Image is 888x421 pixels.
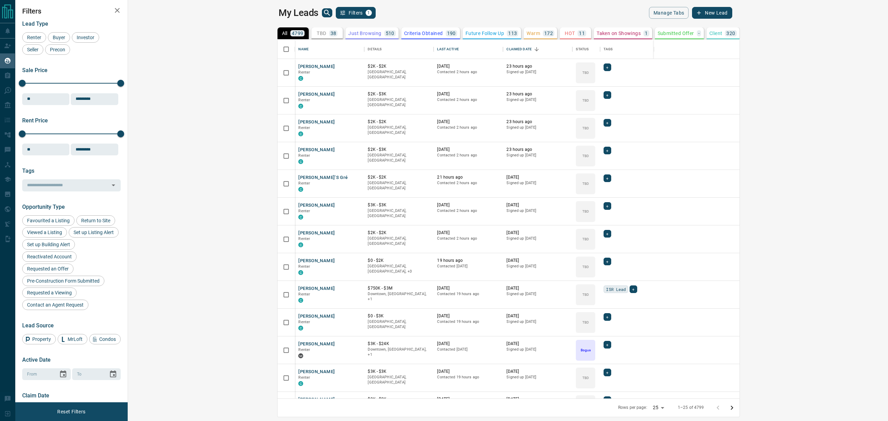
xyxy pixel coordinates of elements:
[506,125,569,130] p: Signed up [DATE]
[22,204,65,210] span: Opportunity Type
[506,341,569,347] p: [DATE]
[466,31,504,36] p: Future Follow Up
[506,174,569,180] p: [DATE]
[437,202,499,208] p: [DATE]
[437,40,459,59] div: Last Active
[606,64,608,71] span: +
[368,174,430,180] p: $2K - $2K
[109,180,118,190] button: Open
[368,319,430,330] p: [GEOGRAPHIC_DATA], [GEOGRAPHIC_DATA]
[437,125,499,130] p: Contacted 2 hours ago
[97,336,118,342] span: Condos
[506,147,569,153] p: 23 hours ago
[368,396,430,402] p: $2K - $2K
[604,174,611,182] div: +
[282,31,288,36] p: All
[298,237,310,241] span: Renter
[366,10,371,15] span: 1
[447,31,456,36] p: 190
[298,320,310,324] span: Renter
[48,32,70,43] div: Buyer
[368,125,430,136] p: [GEOGRAPHIC_DATA], [GEOGRAPHIC_DATA]
[582,237,589,242] p: TBD
[298,131,303,136] div: condos.ca
[506,264,569,269] p: Signed up [DATE]
[298,258,335,264] button: [PERSON_NAME]
[22,251,77,262] div: Reactivated Account
[506,285,569,291] p: [DATE]
[298,396,335,403] button: [PERSON_NAME]
[368,97,430,108] p: [GEOGRAPHIC_DATA], [GEOGRAPHIC_DATA]
[582,264,589,269] p: TBD
[22,167,34,174] span: Tags
[532,44,541,54] button: Sort
[437,69,499,75] p: Contacted 2 hours ago
[331,31,336,36] p: 38
[25,35,44,40] span: Renter
[298,347,310,352] span: Renter
[25,230,65,235] span: Viewed a Listing
[368,230,430,236] p: $2K - $2K
[368,236,430,247] p: [GEOGRAPHIC_DATA], [GEOGRAPHIC_DATA]
[348,31,381,36] p: Just Browsing
[298,119,335,126] button: [PERSON_NAME]
[437,291,499,297] p: Contacted 19 hours ago
[437,285,499,291] p: [DATE]
[544,31,553,36] p: 172
[582,98,589,103] p: TBD
[645,31,648,36] p: 1
[658,31,694,36] p: Submitted Offer
[58,334,87,344] div: MrLoft
[22,44,43,55] div: Seller
[437,174,499,180] p: 21 hours ago
[650,403,667,413] div: 25
[506,180,569,186] p: Signed up [DATE]
[298,209,310,213] span: Renter
[298,174,348,181] button: [PERSON_NAME]’s Gré
[298,187,303,192] div: condos.ca
[632,286,634,293] span: +
[437,153,499,158] p: Contacted 2 hours ago
[298,104,303,109] div: condos.ca
[25,290,74,295] span: Requested a Viewing
[368,208,430,219] p: [GEOGRAPHIC_DATA], [GEOGRAPHIC_DATA]
[606,369,608,376] span: +
[604,369,611,376] div: +
[604,63,611,71] div: +
[368,375,430,385] p: [GEOGRAPHIC_DATA], [GEOGRAPHIC_DATA]
[298,91,335,98] button: [PERSON_NAME]
[604,258,611,265] div: +
[298,292,310,297] span: Renter
[437,230,499,236] p: [DATE]
[298,230,335,237] button: [PERSON_NAME]
[606,230,608,237] span: +
[50,35,68,40] span: Buyer
[298,375,310,380] span: Renter
[506,258,569,264] p: [DATE]
[606,92,608,98] span: +
[692,7,732,19] button: New Lead
[582,209,589,214] p: TBD
[506,40,532,59] div: Claimed Date
[368,40,382,59] div: Details
[506,369,569,375] p: [DATE]
[22,300,88,310] div: Contact an Agent Request
[606,203,608,209] span: +
[298,369,335,375] button: [PERSON_NAME]
[437,236,499,241] p: Contacted 2 hours ago
[437,63,499,69] p: [DATE]
[437,347,499,352] p: Contacted [DATE]
[437,264,499,269] p: Contacted [DATE]
[22,67,48,74] span: Sale Price
[22,392,49,399] span: Claim Date
[298,381,303,386] div: condos.ca
[437,375,499,380] p: Contacted 19 hours ago
[79,218,113,223] span: Return to Site
[582,375,589,380] p: TBD
[22,20,48,27] span: Lead Type
[698,31,700,36] p: -
[336,7,376,19] button: Filters1
[292,31,304,36] p: 4799
[604,396,611,404] div: +
[298,98,310,102] span: Renter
